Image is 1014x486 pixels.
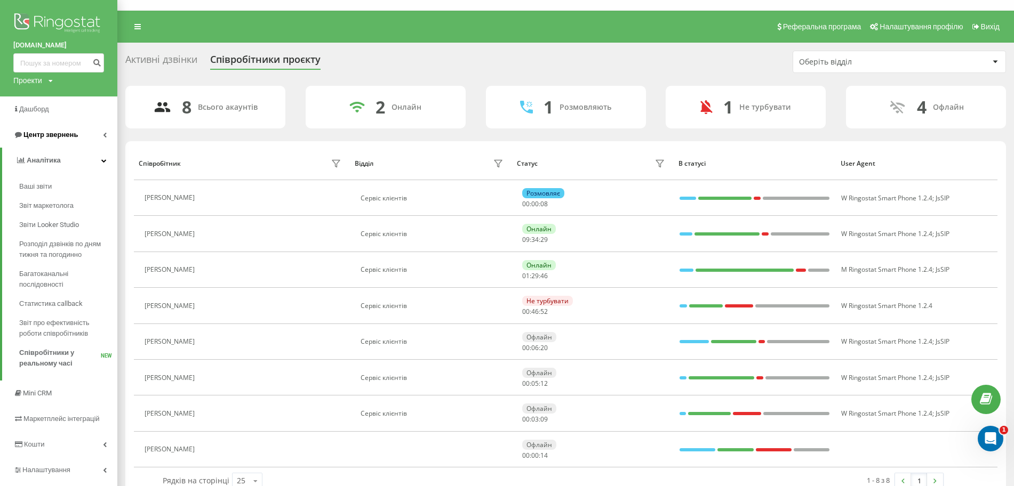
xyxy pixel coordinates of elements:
div: Офлайн [522,332,556,342]
span: Звіт маркетолога [19,200,74,211]
div: 8 [182,97,191,117]
span: Дашборд [19,105,49,113]
div: Онлайн [522,224,556,234]
span: 20 [540,343,548,352]
span: 08 [540,199,548,208]
div: : : [522,272,548,280]
span: 00 [522,343,530,352]
div: Сервіс клієнтів [361,266,506,273]
span: Налаштування профілю [880,22,963,31]
span: W Ringostat Smart Phone 1.2.4 [841,337,932,346]
a: Налаштування профілю [865,11,967,43]
div: В статусі [678,160,831,167]
a: Звіт маркетолога [19,196,117,215]
div: 4 [917,97,927,117]
div: Сервіс клієнтів [361,338,506,345]
span: Реферальна програма [783,22,861,31]
div: [PERSON_NAME] [145,338,197,345]
span: Звіт про ефективність роботи співробітників [19,318,112,339]
div: [PERSON_NAME] [145,446,197,453]
div: Сервіс клієнтів [361,230,506,238]
span: W Ringostat Smart Phone 1.2.4 [841,409,932,418]
span: Звіти Looker Studio [19,220,79,230]
span: Кошти [24,440,44,448]
span: 29 [531,271,539,280]
span: M Ringostat Smart Phone 1.2.4 [841,265,932,274]
div: Не турбувати [739,103,791,112]
span: JsSIP [936,373,949,382]
div: Офлайн [522,403,556,414]
div: Розмовляє [522,188,564,198]
a: Розподіл дзвінків по дням тижня та погодинно [19,234,117,264]
div: Всього акаунтів [198,103,258,112]
span: 01 [522,271,530,280]
span: 1 [1000,426,1008,434]
div: [PERSON_NAME] [145,230,197,238]
span: Вихід [981,22,1000,31]
div: : : [522,236,548,244]
span: 00 [531,199,539,208]
div: [PERSON_NAME] [145,410,197,417]
div: [PERSON_NAME] [145,302,197,310]
span: 09 [540,415,548,424]
a: Багатоканальні послідовності [19,264,117,294]
div: [PERSON_NAME] [145,374,197,382]
span: W Ringostat Smart Phone 1.2.4 [841,301,932,310]
span: W Ringostat Smart Phone 1.2.4 [841,193,932,203]
input: Пошук за номером [13,53,104,72]
div: Співробітник [139,160,181,167]
span: Рядків на сторінці [163,475,229,485]
span: 00 [522,415,530,424]
div: Сервіс клієнтів [361,302,506,310]
iframe: Intercom live chat [978,426,1003,451]
a: Статистика callback [19,294,117,313]
span: 52 [540,307,548,316]
div: Відділ [355,160,373,167]
span: 46 [531,307,539,316]
span: 00 [522,379,530,388]
a: Співробітники у реальному часіNEW [19,343,117,373]
span: Аналiтика [27,156,61,164]
div: Сервіс клієнтів [361,195,506,202]
a: Аналiтика [2,148,117,173]
div: : : [522,452,548,459]
img: Ringostat logo [13,11,104,37]
span: 06 [531,343,539,352]
span: 00 [522,307,530,316]
div: Сервіс клієнтів [361,410,506,417]
span: Багатоканальні послідовності [19,269,112,290]
div: : : [522,380,548,387]
div: Статус [517,160,538,167]
div: : : [522,344,548,352]
span: JsSIP [936,337,949,346]
div: Сервіс клієнтів [361,374,506,382]
span: 09 [522,235,530,244]
span: JsSIP [936,409,949,418]
span: Розподіл дзвінків по дням тижня та погодинно [19,239,112,260]
span: W Ringostat Smart Phone 1.2.4 [841,229,932,238]
span: JsSIP [936,265,949,274]
span: JsSIP [936,193,949,203]
a: Вихід [967,11,1003,43]
div: Розмовляють [560,103,611,112]
div: Не турбувати [522,296,573,306]
div: : : [522,416,548,423]
div: 1 - 8 з 8 [867,475,890,485]
div: 1 [723,97,733,117]
span: 00 [522,451,530,460]
span: Центр звернень [23,131,78,139]
div: [PERSON_NAME] [145,266,197,273]
span: 05 [531,379,539,388]
a: Ваші звіти [19,177,117,196]
span: Співробітники у реальному часі [19,347,101,369]
a: Звіти Looker Studio [19,215,117,234]
div: : : [522,200,548,208]
div: 2 [376,97,385,117]
div: Оберіть відділ [799,58,927,67]
span: 00 [531,451,539,460]
div: 1 [544,97,553,117]
span: Маркетплейс інтеграцій [23,415,100,423]
span: W Ringostat Smart Phone 1.2.4 [841,373,932,382]
span: 12 [540,379,548,388]
a: Реферальна програма [772,11,865,43]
